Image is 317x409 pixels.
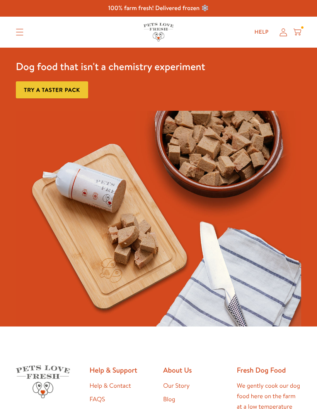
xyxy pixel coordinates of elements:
h2: About Us [163,365,228,375]
a: Blog [163,395,175,404]
a: Our Story [163,382,190,390]
a: Try a taster pack [16,81,88,99]
h3: Dog food that isn't a chemistry experiment [16,60,205,73]
h2: Help & Support [90,365,154,375]
h2: Fresh Dog Food [237,365,302,375]
a: Help [248,24,275,40]
img: Fussy [16,111,301,327]
summary: Translation missing: en.sections.header.menu [10,22,30,42]
a: Help & Contact [90,382,131,390]
a: FAQS [90,395,105,404]
img: Pets Love Fresh [143,23,174,41]
img: Pets Love Fresh [16,365,70,398]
